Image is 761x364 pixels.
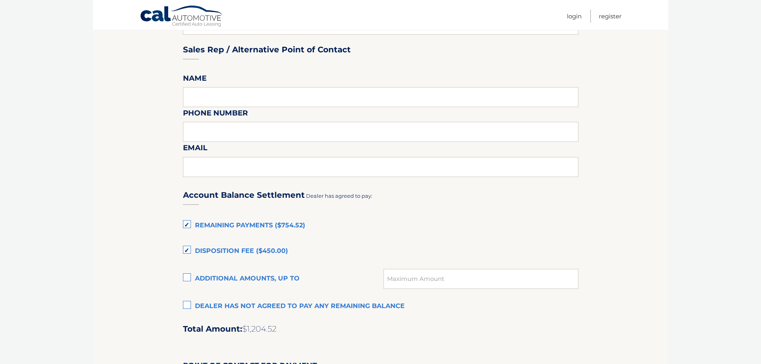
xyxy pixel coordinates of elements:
[183,190,305,200] h3: Account Balance Settlement
[183,142,207,157] label: Email
[140,5,224,28] a: Cal Automotive
[567,10,582,23] a: Login
[183,218,578,234] label: Remaining Payments ($754.52)
[599,10,622,23] a: Register
[383,269,578,289] input: Maximum Amount
[183,72,207,87] label: Name
[183,45,351,55] h3: Sales Rep / Alternative Point of Contact
[183,107,248,122] label: Phone Number
[306,193,372,199] span: Dealer has agreed to pay:
[183,271,384,287] label: Additional amounts, up to
[183,243,578,259] label: Disposition Fee ($450.00)
[183,298,578,314] label: Dealer has not agreed to pay any remaining balance
[183,324,578,334] h2: Total Amount:
[242,324,276,334] span: $1,204.52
